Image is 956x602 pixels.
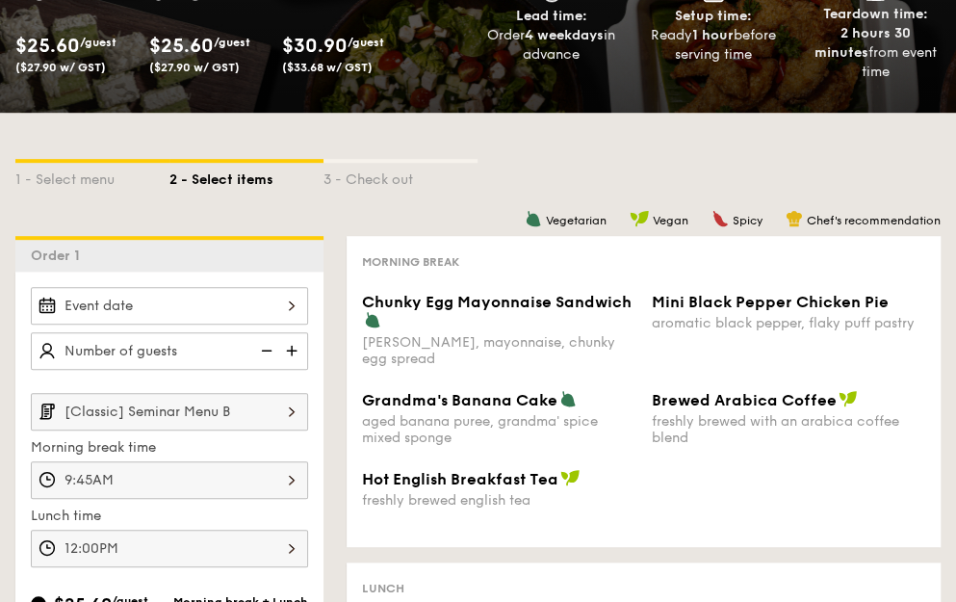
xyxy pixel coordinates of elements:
span: /guest [80,36,116,49]
span: Brewed Arabica Coffee [652,391,837,409]
div: [PERSON_NAME], mayonnaise, chunky egg spread [362,334,636,367]
span: ($33.68 w/ GST) [282,61,373,74]
div: from event time [802,24,948,82]
img: icon-vegan.f8ff3823.svg [560,469,580,486]
span: Lead time: [516,8,587,24]
img: icon-vegetarian.fe4039eb.svg [559,390,577,407]
div: 2 - Select items [169,163,323,190]
span: /guest [348,36,384,49]
span: Setup time: [675,8,752,24]
label: Morning break time [31,438,308,458]
div: Ready before serving time [640,26,787,65]
span: ($27.90 w/ GST) [15,61,106,74]
span: $25.60 [15,35,80,58]
input: Lunch time [31,530,308,567]
span: Morning break [362,255,459,269]
strong: 2 hours 30 minutes [814,25,910,61]
span: Vegetarian [546,214,607,227]
span: $25.60 [149,35,214,58]
span: Lunch [362,582,404,595]
div: 1 - Select menu [15,163,169,190]
img: icon-add.58712e84.svg [279,332,308,369]
span: Vegan [653,214,688,227]
span: Order 1 [31,248,88,264]
div: aged banana puree, grandma' spice mixed sponge [362,413,636,446]
div: freshly brewed with an arabica coffee blend [652,413,926,446]
strong: 4 weekdays [525,27,604,43]
span: /guest [214,36,250,49]
span: Grandma's Banana Cake [362,391,557,409]
strong: 1 hour [692,27,734,43]
span: Chef's recommendation [807,214,941,227]
div: Order in advance [478,26,625,65]
span: Mini Black Pepper Chicken Pie [652,293,889,311]
label: Lunch time [31,507,308,526]
span: Hot English Breakfast Tea [362,470,558,488]
div: 3 - Check out [323,163,478,190]
img: icon-chef-hat.a58ddaea.svg [786,210,803,227]
div: aromatic black pepper, flaky puff pastry [652,315,926,331]
img: icon-vegetarian.fe4039eb.svg [364,311,381,328]
img: icon-reduce.1d2dbef1.svg [250,332,279,369]
img: icon-vegan.f8ff3823.svg [630,210,649,227]
img: icon-vegan.f8ff3823.svg [839,390,858,407]
span: $30.90 [282,35,348,58]
img: icon-spicy.37a8142b.svg [711,210,729,227]
span: ($27.90 w/ GST) [149,61,240,74]
input: Number of guests [31,332,308,370]
input: Event date [31,287,308,325]
img: icon-vegetarian.fe4039eb.svg [525,210,542,227]
span: Chunky Egg Mayonnaise Sandwich [362,293,632,311]
span: Spicy [733,214,762,227]
span: Teardown time: [822,6,927,22]
img: icon-chevron-right.3c0dfbd6.svg [275,393,308,430]
input: Morning break time [31,461,308,499]
div: freshly brewed english tea [362,492,636,509]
